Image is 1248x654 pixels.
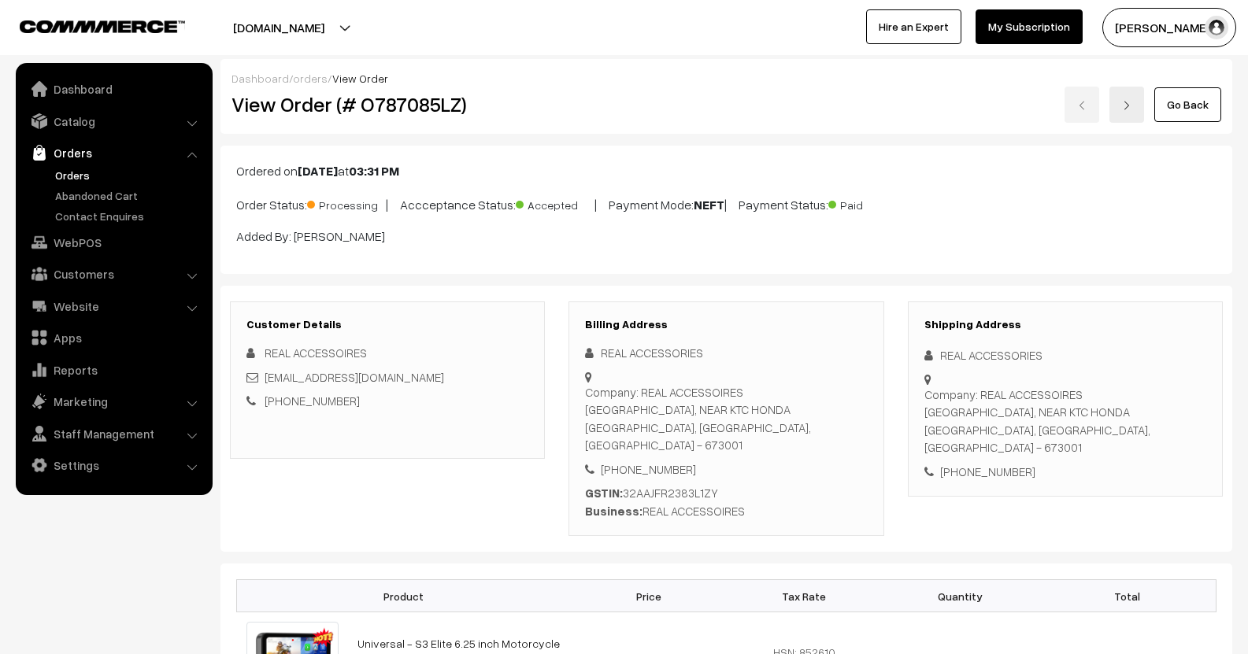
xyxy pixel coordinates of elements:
[924,346,1206,364] div: REAL ACCESSORIES
[20,260,207,288] a: Customers
[231,92,546,116] h2: View Order (# O787085LZ)
[20,323,207,352] a: Apps
[178,8,380,47] button: [DOMAIN_NAME]
[349,163,399,179] b: 03:31 PM
[20,228,207,257] a: WebPOS
[236,227,1217,246] p: Added By: [PERSON_NAME]
[1122,101,1131,110] img: right-arrow.png
[231,70,1221,87] div: / /
[882,580,1038,612] th: Quantity
[231,72,289,85] a: Dashboard
[51,187,207,204] a: Abandoned Cart
[516,193,594,213] span: Accepted
[298,163,338,179] b: [DATE]
[976,9,1083,44] a: My Subscription
[585,383,867,454] div: Company: REAL ACCESSOIRES [GEOGRAPHIC_DATA], NEAR KTC HONDA [GEOGRAPHIC_DATA], [GEOGRAPHIC_DATA],...
[571,580,727,612] th: Price
[20,292,207,320] a: Website
[20,75,207,103] a: Dashboard
[236,193,1217,214] p: Order Status: | Accceptance Status: | Payment Mode: | Payment Status:
[265,394,360,408] a: [PHONE_NUMBER]
[585,486,623,500] b: GSTIN:
[332,72,388,85] span: View Order
[585,484,867,519] div: 32AAJFR2383L1ZY REAL ACCESSOIRES
[924,318,1206,331] h3: Shipping Address
[20,107,207,135] a: Catalog
[20,419,207,448] a: Staff Management
[20,139,207,167] a: Orders
[20,20,185,32] img: COMMMERCE
[51,208,207,224] a: Contact Enquires
[1038,580,1216,612] th: Total
[924,463,1206,481] div: [PHONE_NUMBER]
[726,580,882,612] th: Tax Rate
[20,387,207,416] a: Marketing
[237,580,571,612] th: Product
[293,72,328,85] a: orders
[866,9,961,44] a: Hire an Expert
[585,344,867,362] div: REAL ACCESSORIES
[585,460,867,478] div: [PHONE_NUMBER]
[1102,8,1236,47] button: [PERSON_NAME]
[20,356,207,384] a: Reports
[20,451,207,479] a: Settings
[246,318,528,331] h3: Customer Details
[51,167,207,183] a: Orders
[585,318,867,331] h3: Billing Address
[265,345,367,360] span: REAL ACCESSOIRES
[694,197,724,212] b: NEFT
[828,193,907,213] span: Paid
[924,386,1206,456] div: Company: REAL ACCESSOIRES [GEOGRAPHIC_DATA], NEAR KTC HONDA [GEOGRAPHIC_DATA], [GEOGRAPHIC_DATA],...
[20,16,157,35] a: COMMMERCE
[585,504,643,518] b: Business:
[1154,87,1221,122] a: Go Back
[236,161,1217,180] p: Ordered on at
[265,370,444,384] a: [EMAIL_ADDRESS][DOMAIN_NAME]
[1205,16,1228,39] img: user
[307,193,386,213] span: Processing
